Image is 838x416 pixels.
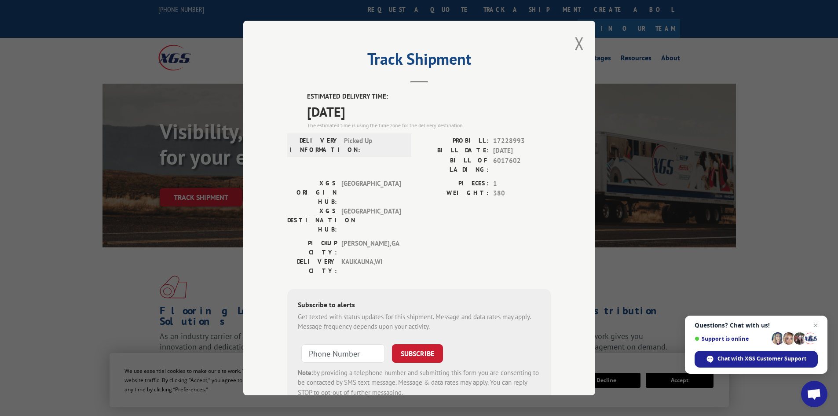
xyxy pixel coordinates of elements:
[298,368,541,398] div: by providing a telephone number and submitting this form you are consenting to be contacted by SM...
[307,102,551,121] span: [DATE]
[344,136,403,155] span: Picked Up
[341,179,401,206] span: [GEOGRAPHIC_DATA]
[419,188,489,199] label: WEIGHT:
[307,92,551,102] label: ESTIMATED DELIVERY TIME:
[290,136,340,155] label: DELIVERY INFORMATION:
[419,156,489,174] label: BILL OF LADING:
[298,368,313,377] strong: Note:
[341,206,401,234] span: [GEOGRAPHIC_DATA]
[287,257,337,276] label: DELIVERY CITY:
[419,179,489,189] label: PIECES:
[493,156,551,174] span: 6017602
[298,312,541,332] div: Get texted with status updates for this shipment. Message and data rates may apply. Message frequ...
[695,335,768,342] span: Support is online
[695,322,818,329] span: Questions? Chat with us!
[341,257,401,276] span: KAUKAUNA , WI
[287,53,551,70] h2: Track Shipment
[301,344,385,363] input: Phone Number
[307,121,551,129] div: The estimated time is using the time zone for the delivery destination.
[717,355,806,363] span: Chat with XGS Customer Support
[392,344,443,363] button: SUBSCRIBE
[341,239,401,257] span: [PERSON_NAME] , GA
[695,351,818,368] span: Chat with XGS Customer Support
[493,179,551,189] span: 1
[287,179,337,206] label: XGS ORIGIN HUB:
[287,239,337,257] label: PICKUP CITY:
[298,299,541,312] div: Subscribe to alerts
[493,146,551,156] span: [DATE]
[419,136,489,146] label: PROBILL:
[801,381,827,407] a: Open chat
[493,136,551,146] span: 17228993
[493,188,551,199] span: 380
[419,146,489,156] label: BILL DATE:
[287,206,337,234] label: XGS DESTINATION HUB:
[575,32,584,55] button: Close modal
